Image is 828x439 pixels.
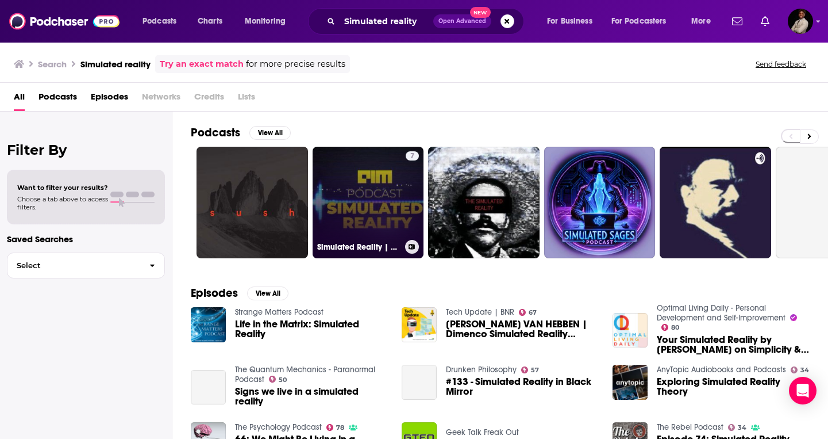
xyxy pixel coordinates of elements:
h3: Search [38,59,67,70]
a: SCHAAL VAN HEBBEN | Dimenco Simulated Reality development kit [446,319,599,339]
h2: Filter By [7,142,165,158]
span: Lists [238,87,255,111]
span: 50 [279,377,287,383]
span: 7 [410,151,414,162]
a: 34 [728,424,747,431]
img: Life in the Matrix: Simulated Reality [191,307,226,342]
a: 34 [791,367,810,373]
img: Podchaser - Follow, Share and Rate Podcasts [9,10,120,32]
button: View All [247,287,288,300]
a: Podcasts [38,87,77,111]
a: The Quantum Mechanics - Paranormal Podcast [235,365,375,384]
span: Choose a tab above to access filters. [17,195,108,211]
a: Geek Talk Freak Out [446,427,519,437]
a: Signs we live in a simulated reality [235,387,388,406]
span: 67 [529,310,537,315]
span: [PERSON_NAME] VAN HEBBEN | Dimenco Simulated Reality development kit [446,319,599,339]
button: open menu [604,12,683,30]
button: Send feedback [752,59,810,69]
button: open menu [539,12,607,30]
h3: Simulated reality [80,59,151,70]
span: Your Simulated Reality by [PERSON_NAME] on Simplicity & [MEDICAL_DATA] Development [657,335,810,354]
span: 57 [531,368,539,373]
span: 80 [671,325,679,330]
button: Select [7,253,165,278]
a: Strange Matters Podcast [235,307,324,317]
a: All [14,87,25,111]
span: Networks [142,87,180,111]
a: Try an exact match [160,58,244,71]
span: For Business [547,13,592,29]
span: 34 [738,425,746,430]
img: User Profile [788,9,813,34]
img: Exploring Simulated Reality Theory [613,365,648,400]
div: Search podcasts, credits, & more... [319,8,535,35]
a: Charts [190,12,229,30]
a: 7 [406,151,419,161]
button: Show profile menu [788,9,813,34]
button: open menu [683,12,725,30]
h3: Simulated Reality | by Analytics India Magazine [317,242,400,252]
button: View All [249,126,291,140]
span: More [691,13,711,29]
a: Drunken Philosophy [446,365,517,375]
img: Your Simulated Reality by Steve Pavlina on Simplicity & Personal Growth Development [613,313,648,348]
span: Want to filter your results? [17,184,108,192]
h2: Episodes [191,286,238,300]
a: 80 [661,324,680,331]
a: #133 - Simulated Reality in Black Mirror [402,365,437,400]
a: 7Simulated Reality | by Analytics India Magazine [313,147,424,258]
span: 34 [800,368,809,373]
span: For Podcasters [611,13,667,29]
a: Life in the Matrix: Simulated Reality [235,319,388,339]
span: for more precise results [246,58,345,71]
a: 67 [519,309,537,316]
span: Credits [194,87,224,111]
a: Exploring Simulated Reality Theory [657,377,810,396]
span: Podcasts [143,13,176,29]
span: New [470,7,491,18]
a: EpisodesView All [191,286,288,300]
span: Monitoring [245,13,286,29]
input: Search podcasts, credits, & more... [340,12,433,30]
a: Show notifications dropdown [727,12,747,31]
a: 78 [326,424,345,431]
a: Show notifications dropdown [756,12,774,31]
button: open menu [237,12,301,30]
span: Open Advanced [438,18,486,24]
a: 57 [521,367,540,373]
a: PodcastsView All [191,125,291,140]
a: Tech Update | BNR [446,307,514,317]
h2: Podcasts [191,125,240,140]
a: Your Simulated Reality by Steve Pavlina on Simplicity & Personal Growth Development [657,335,810,354]
button: open menu [134,12,191,30]
a: 50 [269,376,287,383]
a: Optimal Living Daily - Personal Development and Self-Improvement [657,303,785,323]
span: Charts [198,13,222,29]
p: Saved Searches [7,234,165,245]
img: SCHAAL VAN HEBBEN | Dimenco Simulated Reality development kit [402,307,437,342]
a: AnyTopic Audiobooks and Podcasts [657,365,786,375]
button: Open AdvancedNew [433,14,491,28]
a: The Rebel Podcast [657,422,723,432]
a: Episodes [91,87,128,111]
span: Logged in as Jeremiah_lineberger11 [788,9,813,34]
span: Select [7,262,140,269]
a: The Psychology Podcast [235,422,322,432]
a: #133 - Simulated Reality in Black Mirror [446,377,599,396]
span: 78 [336,425,344,430]
a: Signs we live in a simulated reality [191,370,226,405]
div: Open Intercom Messenger [789,377,817,404]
